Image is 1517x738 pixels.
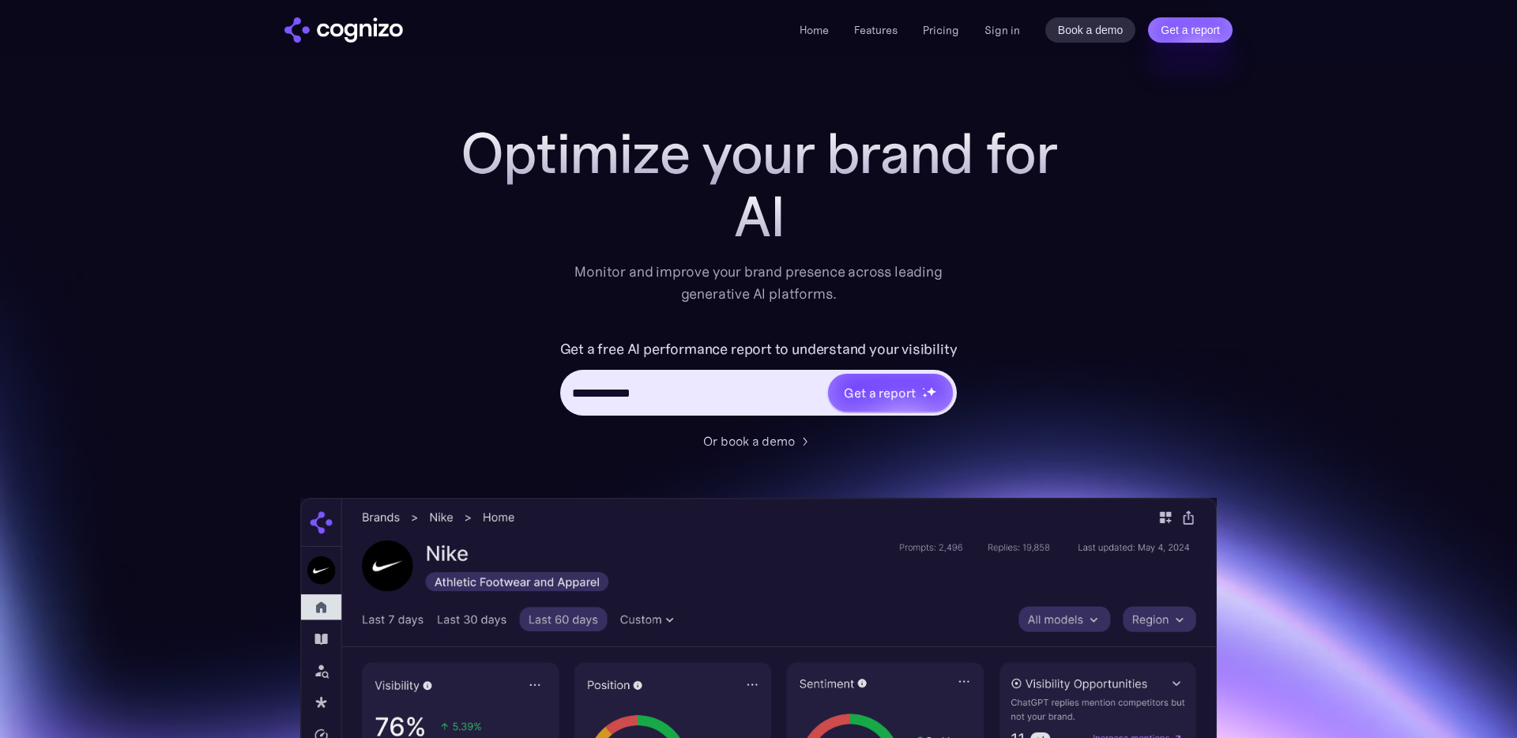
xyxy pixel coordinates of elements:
[284,17,403,43] img: cognizo logo
[703,431,795,450] div: Or book a demo
[1045,17,1136,43] a: Book a demo
[1148,17,1233,43] a: Get a report
[926,386,936,397] img: star
[800,23,829,37] a: Home
[442,122,1075,185] h1: Optimize your brand for
[442,185,1075,248] div: AI
[922,393,928,398] img: star
[560,337,958,424] form: Hero URL Input Form
[844,383,915,402] div: Get a report
[984,21,1020,40] a: Sign in
[284,17,403,43] a: home
[703,431,814,450] a: Or book a demo
[922,387,924,390] img: star
[923,23,959,37] a: Pricing
[826,372,954,413] a: Get a reportstarstarstar
[854,23,898,37] a: Features
[564,261,953,305] div: Monitor and improve your brand presence across leading generative AI platforms.
[560,337,958,362] label: Get a free AI performance report to understand your visibility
